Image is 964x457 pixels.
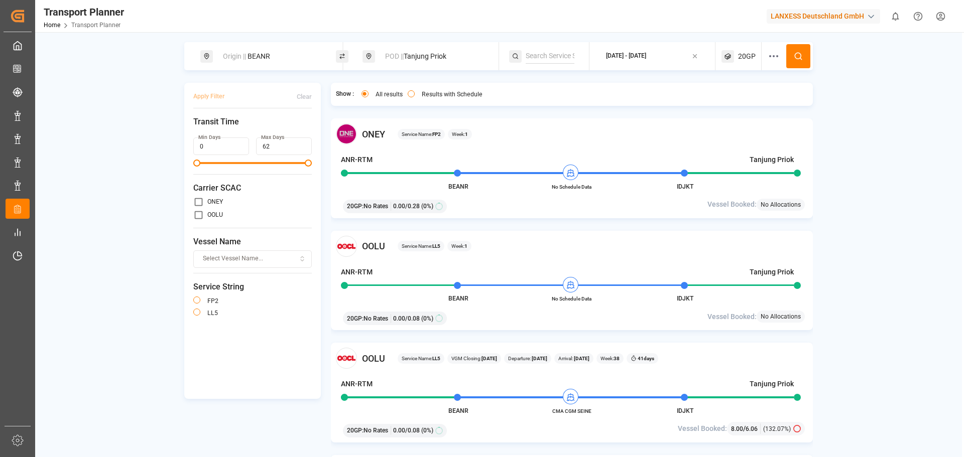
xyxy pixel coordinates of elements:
[884,5,907,28] button: show 0 new notifications
[385,52,404,60] span: POD ||
[362,239,385,253] span: OOLU
[193,182,312,194] span: Carrier SCAC
[336,123,357,144] img: Carrier
[451,355,497,362] span: VGM Closing:
[193,281,312,293] span: Service String
[707,199,757,210] span: Vessel Booked:
[193,160,200,167] span: Minimum
[376,91,403,97] label: All results
[677,407,693,414] span: IDJKT
[193,116,312,128] span: Transit Time
[402,130,441,138] span: Service Name:
[347,426,364,435] span: 20GP :
[638,356,654,361] b: 41 days
[347,314,364,323] span: 20GP :
[606,52,646,61] div: [DATE] - [DATE]
[341,155,373,165] h4: ANR-RTM
[297,92,312,101] div: Clear
[379,47,488,66] div: Tanjung Priok
[707,312,757,322] span: Vessel Booked:
[432,131,441,137] b: FP2
[393,314,420,323] span: 0.00 / 0.08
[336,90,354,99] span: Show :
[573,356,589,361] b: [DATE]
[678,423,727,434] span: Vessel Booked:
[207,212,223,218] label: OOLU
[364,314,388,323] span: No Rates
[193,236,312,248] span: Vessel Name
[198,134,220,141] label: Min Days
[544,295,599,302] span: No Schedule Data
[677,295,693,302] span: IDJKT
[341,379,373,389] h4: ANR-RTM
[432,243,440,249] b: LL5
[432,356,440,361] b: LL5
[761,312,801,321] span: No Allocations
[261,134,284,141] label: Max Days
[614,356,620,361] b: 38
[364,426,388,435] span: No Rates
[305,160,312,167] span: Maximum
[600,355,620,362] span: Week:
[907,5,929,28] button: Help Center
[481,356,497,361] b: [DATE]
[217,47,325,66] div: BEANR
[44,22,60,29] a: Home
[393,202,420,211] span: 0.00 / 0.28
[544,183,599,191] span: No Schedule Data
[364,202,388,211] span: No Rates
[750,267,794,277] h4: Tanjung Priok
[362,352,385,365] span: OOLU
[448,407,468,414] span: BEANR
[207,199,223,205] label: ONEY
[761,200,801,209] span: No Allocations
[448,183,468,190] span: BEANR
[767,7,884,26] button: LANXESS Deutschland GmbH
[526,49,574,64] input: Search Service String
[544,407,599,415] span: CMA CGM SEINE
[421,426,433,435] span: (0%)
[402,355,440,362] span: Service Name:
[393,426,420,435] span: 0.00 / 0.08
[750,379,794,389] h4: Tanjung Priok
[422,91,483,97] label: Results with Schedule
[421,314,433,323] span: (0%)
[402,242,440,250] span: Service Name:
[508,355,547,362] span: Departure:
[452,130,468,138] span: Week:
[464,243,467,249] b: 1
[465,131,468,137] b: 1
[341,267,373,277] h4: ANR-RTM
[207,310,218,316] label: LL5
[558,355,589,362] span: Arrival:
[677,183,693,190] span: IDJKT
[362,127,385,141] span: ONEY
[44,5,124,20] div: Transport Planner
[207,298,218,304] label: FP2
[738,51,756,62] span: 20GP
[223,52,246,60] span: Origin ||
[731,423,761,434] div: /
[731,425,743,432] span: 8.00
[336,348,357,369] img: Carrier
[750,155,794,165] h4: Tanjung Priok
[421,202,433,211] span: (0%)
[297,88,312,105] button: Clear
[763,424,791,433] span: (132.07%)
[595,47,709,66] button: [DATE] - [DATE]
[203,254,263,263] span: Select Vessel Name...
[448,295,468,302] span: BEANR
[531,356,547,361] b: [DATE]
[451,242,467,250] span: Week:
[767,9,880,24] div: LANXESS Deutschland GmbH
[347,202,364,211] span: 20GP :
[336,236,357,257] img: Carrier
[746,425,758,432] span: 6.06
